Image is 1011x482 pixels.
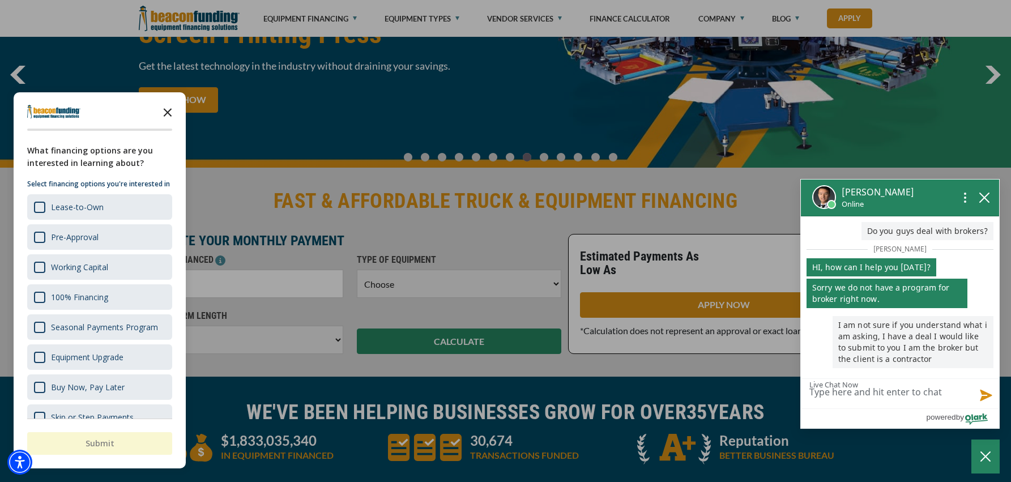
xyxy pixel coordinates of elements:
[801,216,999,378] div: chat
[27,432,172,455] button: Submit
[51,352,123,362] div: Equipment Upgrade
[27,314,172,340] div: Seasonal Payments Program
[955,188,975,206] button: Open chat options menu
[800,179,1000,429] div: olark chatbox
[842,185,914,199] p: [PERSON_NAME]
[833,316,993,368] p: I am not sure if you understand what i am asking, I have a deal I would like to submit to you I a...
[51,262,108,272] div: Working Capital
[51,412,134,423] div: Skip or Step Payments
[51,382,125,393] div: Buy Now, Pay Later
[926,409,999,428] a: Powered by Olark
[27,224,172,250] div: Pre-Approval
[51,202,104,212] div: Lease-to-Own
[868,242,932,256] span: [PERSON_NAME]
[14,92,186,468] div: Survey
[27,344,172,370] div: Equipment Upgrade
[156,100,179,123] button: Close the survey
[27,105,80,118] img: Company logo
[842,199,914,210] p: Online
[861,222,993,240] p: Do you guys deal with brokers?
[51,232,99,242] div: Pre-Approval
[812,185,836,209] img: Calvin's profile picture
[809,380,858,389] label: Live Chat Now
[27,194,172,220] div: Lease-to-Own
[27,374,172,400] div: Buy Now, Pay Later
[926,410,955,424] span: powered
[956,410,964,424] span: by
[975,189,993,205] button: close chatbox
[7,450,32,475] div: Accessibility Menu
[51,292,108,302] div: 100% Financing
[807,279,967,308] p: Sorry we do not have a program for broker right now.
[971,382,999,408] button: Send message
[27,284,172,310] div: 100% Financing
[27,178,172,190] p: Select financing options you're interested in
[51,322,158,332] div: Seasonal Payments Program
[27,404,172,430] div: Skip or Step Payments
[27,144,172,169] div: What financing options are you interested in learning about?
[807,258,936,276] p: HI, how can I help you [DATE]?
[971,440,1000,474] button: Close Chatbox
[27,254,172,280] div: Working Capital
